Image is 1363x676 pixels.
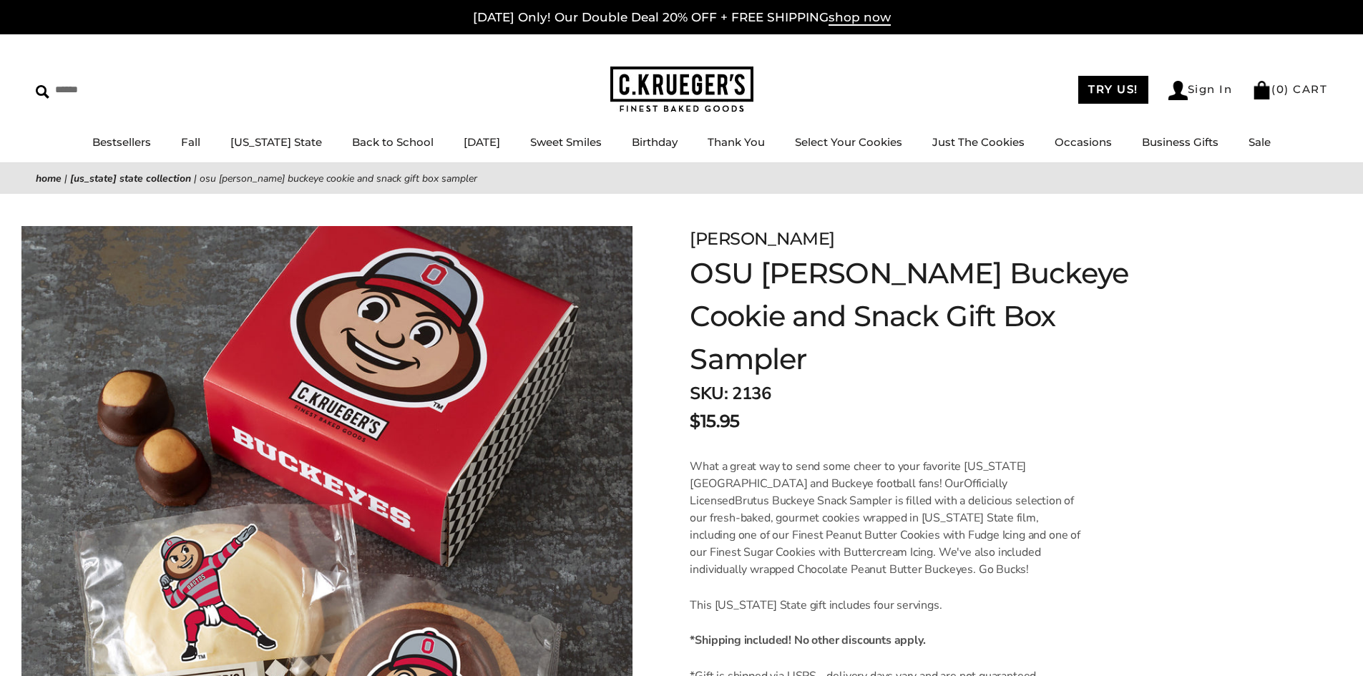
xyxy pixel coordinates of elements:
img: C.KRUEGER'S [610,67,753,113]
a: Just The Cookies [932,135,1025,149]
a: Fall [181,135,200,149]
span: 0 [1276,82,1285,96]
a: Thank You [708,135,765,149]
a: Business Gifts [1142,135,1218,149]
a: Sale [1249,135,1271,149]
a: Select Your Cookies [795,135,902,149]
a: [US_STATE] State Collection [70,172,191,185]
strong: *Shipping included! No other discounts apply. [690,632,925,648]
a: [DATE] Only! Our Double Deal 20% OFF + FREE SHIPPINGshop now [473,10,891,26]
a: [US_STATE] State [230,135,322,149]
input: Search [36,79,206,101]
span: $15.95 [690,408,739,434]
a: [DATE] [464,135,500,149]
a: TRY US! [1078,76,1148,104]
img: Account [1168,81,1188,100]
span: | [64,172,67,185]
h1: OSU [PERSON_NAME] Buckeye Cookie and Snack Gift Box Sampler [690,252,1146,381]
span: OSU [PERSON_NAME] Buckeye Cookie and Snack Gift Box Sampler [200,172,477,185]
span: Officially Licensed [690,476,1007,509]
p: This [US_STATE] State gift includes four servings. [690,597,1081,614]
span: | [194,172,197,185]
a: Home [36,172,62,185]
strong: SKU: [690,382,728,405]
a: Occasions [1055,135,1112,149]
a: Birthday [632,135,678,149]
a: Back to School [352,135,434,149]
p: What a great way to send some cheer to your favorite [US_STATE][GEOGRAPHIC_DATA] and Buckeye foot... [690,458,1081,578]
a: Bestsellers [92,135,151,149]
img: Search [36,85,49,99]
nav: breadcrumbs [36,170,1327,187]
a: (0) CART [1252,82,1327,96]
span: 2136 [732,382,771,405]
span: shop now [829,10,891,26]
a: Sign In [1168,81,1233,100]
a: Sweet Smiles [530,135,602,149]
div: [PERSON_NAME] [690,226,1146,252]
img: Bag [1252,81,1271,99]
